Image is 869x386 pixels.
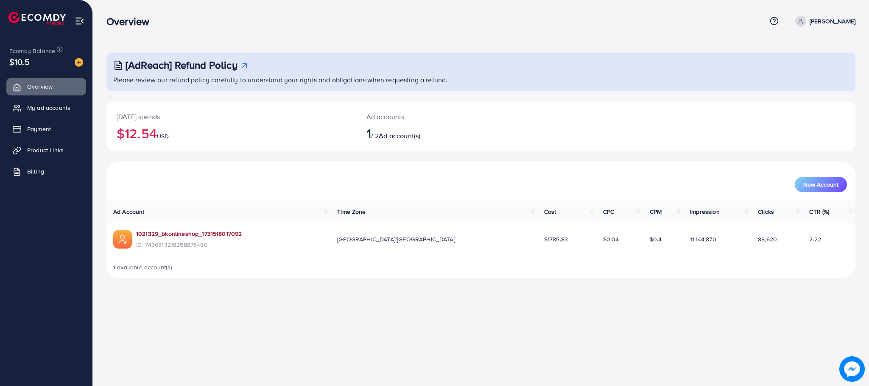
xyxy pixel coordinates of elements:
p: Ad accounts [366,112,534,122]
span: $1785.83 [544,235,568,243]
h3: Overview [106,15,156,28]
img: image [75,58,83,67]
span: Overview [27,82,53,91]
a: My ad accounts [6,99,86,116]
span: Billing [27,167,44,176]
h2: $12.54 [117,125,346,141]
span: CPM [650,207,662,216]
img: menu [75,16,84,26]
span: Time Zone [337,207,366,216]
a: [PERSON_NAME] [792,16,855,27]
p: [DATE] spends [117,112,346,122]
a: Payment [6,120,86,137]
a: Product Links [6,142,86,159]
button: New Account [795,177,847,192]
span: Impression [690,207,720,216]
span: [GEOGRAPHIC_DATA]/[GEOGRAPHIC_DATA] [337,235,455,243]
span: 1 [366,123,371,143]
span: Ad account(s) [379,131,420,140]
span: Cost [544,207,556,216]
span: CPC [603,207,614,216]
h3: [AdReach] Refund Policy [126,59,238,71]
span: Ecomdy Balance [9,47,55,55]
span: Clicks [758,207,774,216]
a: Overview [6,78,86,95]
p: Please review our refund policy carefully to understand your rights and obligations when requesti... [113,75,850,85]
span: $10.5 [9,56,30,68]
span: My ad accounts [27,103,70,112]
h2: / 2 [366,125,534,141]
span: Product Links [27,146,64,154]
span: 88,620 [758,235,777,243]
span: USD [157,132,169,140]
span: ID: 7436813218258878480 [136,241,242,249]
span: Payment [27,125,51,133]
span: 1 available account(s) [113,263,173,271]
img: logo [8,12,66,25]
a: Billing [6,163,86,180]
span: Ad Account [113,207,145,216]
img: image [840,357,864,381]
span: $0.4 [650,235,662,243]
span: CTR (%) [809,207,829,216]
a: 1021329_bkonlineshop_1731518017092 [136,229,242,238]
span: 2.22 [809,235,821,243]
img: ic-ads-acc.e4c84228.svg [113,230,132,249]
span: New Account [803,182,838,187]
span: 11,144,870 [690,235,716,243]
p: [PERSON_NAME] [810,16,855,26]
span: $0.04 [603,235,619,243]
